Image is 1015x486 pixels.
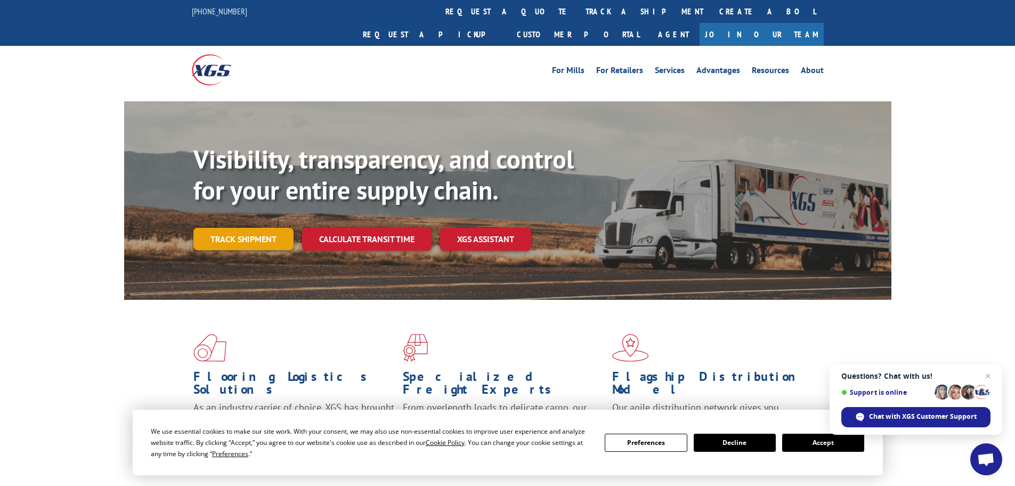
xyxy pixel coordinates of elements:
span: Cookie Policy [426,438,465,447]
span: Questions? Chat with us! [841,372,990,380]
div: We use essential cookies to make our site work. With your consent, we may also use non-essential ... [151,426,592,459]
p: From overlength loads to delicate cargo, our experienced staff knows the best way to move your fr... [403,401,604,449]
div: Open chat [970,443,1002,475]
div: Cookie Consent Prompt [133,410,883,475]
a: [PHONE_NUMBER] [192,6,247,17]
button: Decline [694,434,776,452]
h1: Flagship Distribution Model [612,370,814,401]
span: Support is online [841,388,931,396]
a: Join Our Team [700,23,824,46]
button: Preferences [605,434,687,452]
h1: Flooring Logistics Solutions [193,370,395,401]
button: Accept [782,434,864,452]
a: Resources [752,66,789,78]
img: xgs-icon-total-supply-chain-intelligence-red [193,334,226,362]
a: About [801,66,824,78]
a: Request a pickup [355,23,509,46]
span: Preferences [212,449,248,458]
span: As an industry carrier of choice, XGS has brought innovation and dedication to flooring logistics... [193,401,394,439]
img: xgs-icon-focused-on-flooring-red [403,334,428,362]
a: For Retailers [596,66,643,78]
b: Visibility, transparency, and control for your entire supply chain. [193,142,574,206]
a: Calculate transit time [302,228,432,251]
span: Our agile distribution network gives you nationwide inventory management on demand. [612,401,808,426]
a: Customer Portal [509,23,647,46]
div: Chat with XGS Customer Support [841,407,990,427]
a: For Mills [552,66,584,78]
h1: Specialized Freight Experts [403,370,604,401]
a: XGS ASSISTANT [440,228,531,251]
img: xgs-icon-flagship-distribution-model-red [612,334,649,362]
a: Services [655,66,685,78]
a: Track shipment [193,228,294,250]
span: Close chat [981,370,994,383]
a: Agent [647,23,700,46]
span: Chat with XGS Customer Support [869,412,977,421]
a: Advantages [696,66,740,78]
